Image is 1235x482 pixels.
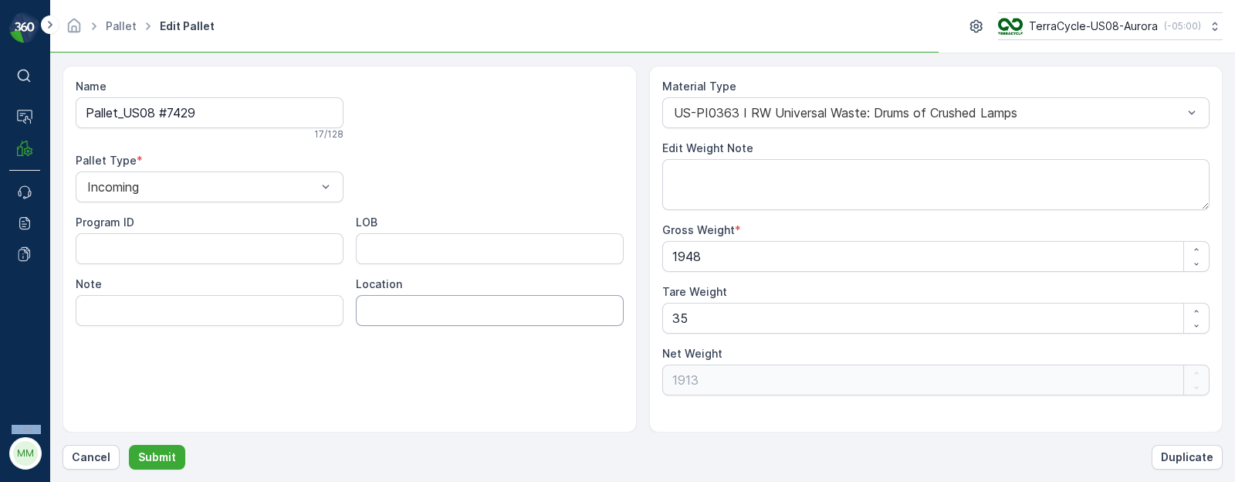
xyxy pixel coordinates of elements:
label: Material Type [662,80,736,93]
p: TerraCycle-US08-Aurora [1029,19,1158,34]
a: Pallet [106,19,137,32]
button: TerraCycle-US08-Aurora(-05:00) [998,12,1223,40]
label: Tare Weight [662,285,727,298]
p: Cancel [72,450,110,465]
label: LOB [356,216,377,229]
button: Cancel [63,445,120,470]
label: Gross Weight [662,223,735,236]
span: Edit Pallet [157,19,218,34]
span: v 1.48.1 [9,425,40,434]
label: Location [356,277,402,290]
p: Duplicate [1161,450,1213,465]
a: Homepage [66,23,83,36]
label: Note [76,277,102,290]
p: ( -05:00 ) [1164,20,1201,32]
p: Submit [138,450,176,465]
button: Duplicate [1152,445,1223,470]
label: Net Weight [662,347,722,360]
div: MM [13,441,38,466]
label: Name [76,80,107,93]
img: image_ci7OI47.png [998,18,1023,35]
button: MM [9,437,40,470]
img: logo [9,12,40,43]
label: Edit Weight Note [662,141,753,154]
p: 17 / 128 [314,128,343,141]
button: Submit [129,445,185,470]
label: Pallet Type [76,154,137,167]
label: Program ID [76,216,134,229]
